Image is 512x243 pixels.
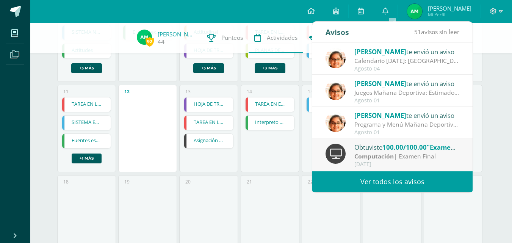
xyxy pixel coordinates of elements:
img: fc85df90bfeed59e7900768220bd73e5.png [326,112,346,132]
div: Avisos [326,22,349,42]
div: Obtuviste en [354,142,460,152]
div: te envió un aviso [354,47,460,56]
span: [PERSON_NAME] [428,5,471,12]
div: Agosto 01 [354,129,460,136]
a: TAREA EN LIBRO DE TEXTO [184,116,233,130]
a: +1 más [72,154,102,163]
div: HOJA DE TRABAJO 2 | Tarea [184,97,233,112]
a: Fuentes escritas y tecnológicas [62,134,111,148]
a: SISTEMA ENDOCRINO /GUIA 3 [62,116,111,130]
div: te envió un aviso [354,110,460,120]
span: Actividades [267,34,297,42]
a: [PERSON_NAME] [158,30,196,38]
span: 100.00/100.00 [382,143,427,152]
div: 18 [63,179,69,185]
div: 22 [308,179,313,185]
a: Asignación 1: Coincide el programa de computadora al dispositivo. [184,134,233,148]
div: Interpreto tablas y gráficos | Tarea [245,115,295,130]
div: | Examen Final [354,152,460,161]
a: +3 más [193,63,224,73]
span: [PERSON_NAME] [354,111,406,120]
div: 12 [124,88,130,95]
div: 20 [185,179,191,185]
div: Agosto 01 [354,97,460,104]
img: fc85df90bfeed59e7900768220bd73e5.png [326,48,346,68]
div: 13 [185,88,191,95]
div: TAREA EN EL LIBRO DE TEXTO | Tarea [245,97,295,112]
span: 92 [146,37,154,46]
a: 44 [158,38,164,46]
a: TAREA EN EL LIBRO DE TEXTO [246,97,294,112]
a: +3 más [71,63,102,73]
div: Programa y Menú Mañana Deportiva: Buenos días Padres de Familia y Alumnos: mandamos adjunto como ... [354,120,460,129]
span: Punteos [221,34,243,42]
a: Trayectoria [303,23,358,53]
div: [DATE] [354,161,460,168]
div: CONTINUIDAD DE LA VIDA / GUIA 4 | Tarea [306,97,356,112]
div: Fuentes escritas y tecnológicas | Tarea [62,133,111,149]
img: 0e70a3320523aed65fa3b55b0ab22133.png [407,4,422,19]
div: Calendario Agosto 2025: Buenos días, enviamos adjunto el calendario de actividades de agosto. Cua... [354,56,460,65]
div: Asignación 1: Coincide el programa de computadora al dispositivo. | Tarea [184,133,233,149]
div: Juegos Mañana Deportiva: Estimados Padres de Familia y Alumnos: tendremos varios juegos con premi... [354,88,460,97]
a: Ver todos los avisos [312,171,473,192]
img: 0e70a3320523aed65fa3b55b0ab22133.png [137,30,152,45]
a: Interpreto tablas y gráficos [246,116,294,130]
div: 21 [247,179,252,185]
div: 15 [308,88,313,95]
strong: Computación [354,152,394,160]
a: Punteos [201,23,249,53]
div: TAREA EN LIBRO DE TEXTO | Tarea [62,97,111,112]
span: 51 [414,28,421,36]
div: 19 [124,179,130,185]
a: Actividades [249,23,303,53]
span: avisos sin leer [414,28,459,36]
div: SISTEMA ENDOCRINO /GUIA 3 | Tarea [62,115,111,130]
span: Mi Perfil [428,11,471,18]
div: te envió un aviso [354,78,460,88]
span: [PERSON_NAME] [354,79,406,88]
img: fc85df90bfeed59e7900768220bd73e5.png [326,80,346,100]
div: Agosto 04 [354,66,460,72]
a: HOJA DE TRABAJO 2 [184,97,233,112]
a: +3 más [255,63,285,73]
div: 11 [63,88,69,95]
a: TAREA EN LIBRO DE TEXTO [62,97,111,112]
span: [PERSON_NAME] [354,47,406,56]
div: 14 [247,88,252,95]
div: TAREA EN LIBRO DE TEXTO | Tarea [184,115,233,130]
